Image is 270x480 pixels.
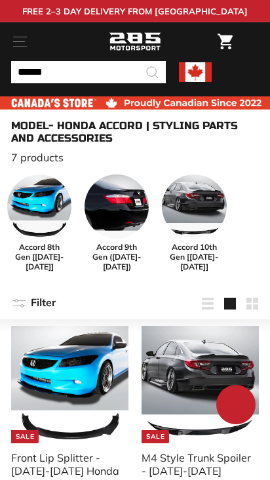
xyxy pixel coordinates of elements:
[11,119,259,144] h1: Model- Honda Accord | Styling Parts and Accessories
[212,385,260,428] inbox-online-store-chat: Shopify online store chat
[11,430,39,443] div: Sale
[85,174,149,271] a: Accord 9th Gen ([DATE]-[DATE])
[22,6,248,16] p: FREE 2–3 DAY DELIVERY FROM [GEOGRAPHIC_DATA]
[11,61,166,83] input: Search
[142,430,169,443] div: Sale
[7,242,71,271] span: Accord 8th Gen [[DATE]-[DATE]]
[162,174,226,271] a: Accord 10th Gen [[DATE]-[DATE]]
[109,31,161,53] img: Logo_285_Motorsport_areodynamics_components
[85,242,149,271] span: Accord 9th Gen ([DATE]-[DATE])
[162,242,226,271] span: Accord 10th Gen [[DATE]-[DATE]]
[7,174,71,271] a: Accord 8th Gen [[DATE]-[DATE]]
[11,151,259,164] p: 7 products
[211,23,239,60] a: Cart
[11,288,56,319] button: Filter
